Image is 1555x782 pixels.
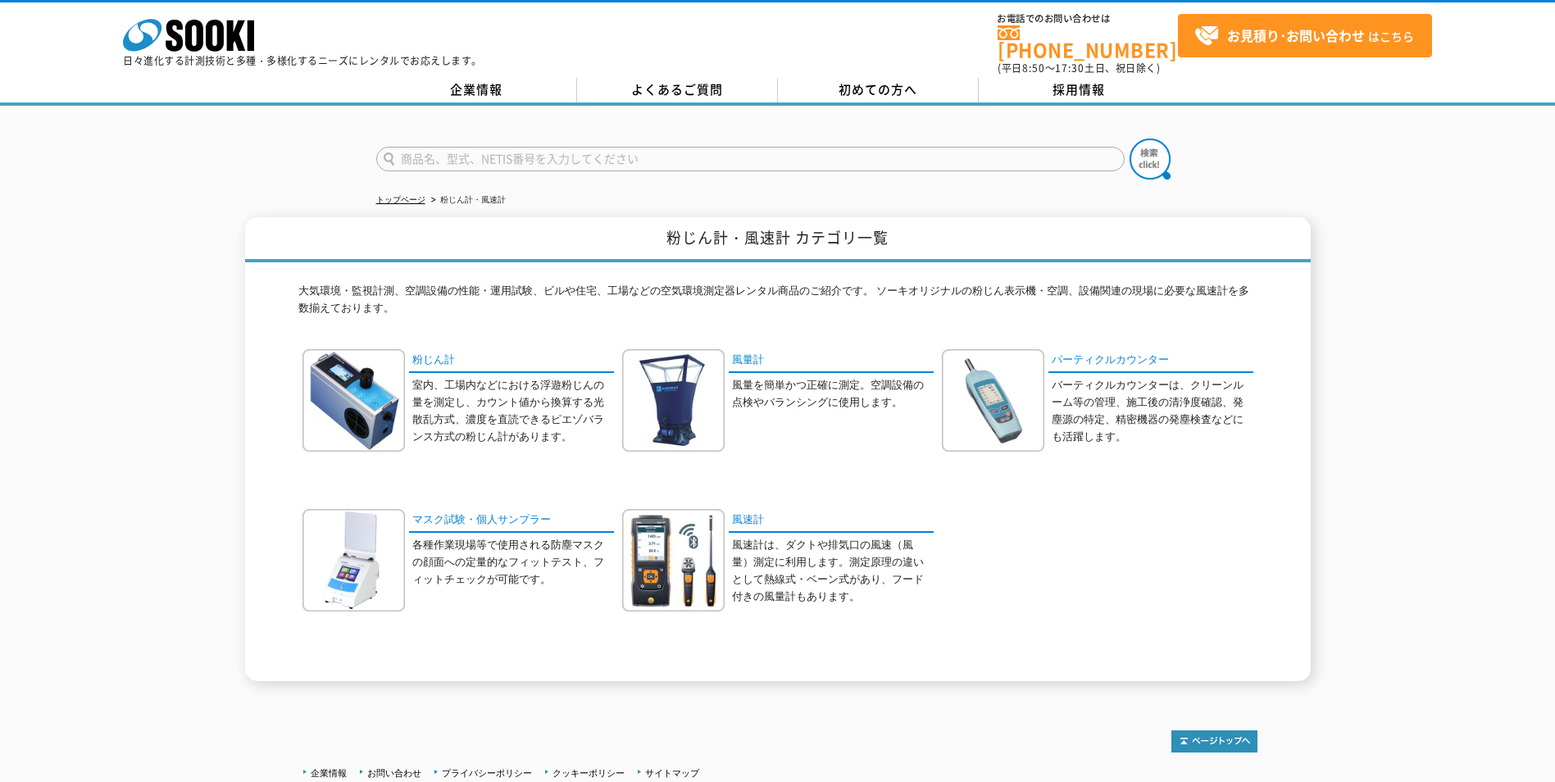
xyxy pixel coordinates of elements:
[298,283,1257,325] p: 大気環境・監視計測、空調設備の性能・運用試験、ビルや住宅、工場などの空気環境測定器レンタル商品のご紹介です。 ソーキオリジナルの粉じん表示機・空調、設備関連の現場に必要な風速計を多数揃えております。
[1178,14,1432,57] a: お見積り･お問い合わせはこちら
[979,78,1180,102] a: 採用情報
[1052,377,1253,445] p: バーティクルカウンターは、クリーンルーム等の管理、施工後の清浄度確認、発塵源の特定、精密機器の発塵検査などにも活躍します。
[1171,730,1257,752] img: トップページへ
[998,61,1160,75] span: (平日 ～ 土日、祝日除く)
[376,78,577,102] a: 企業情報
[412,537,614,588] p: 各種作業現場等で使用される防塵マスクの顔面への定量的なフィットテスト、フィットチェックが可能です。
[998,25,1178,59] a: [PHONE_NUMBER]
[552,768,625,778] a: クッキーポリシー
[245,217,1311,262] h1: 粉じん計・風速計 カテゴリ一覧
[998,14,1178,24] span: お電話でのお問い合わせは
[1055,61,1084,75] span: 17:30
[1130,139,1171,180] img: btn_search.png
[622,349,725,452] img: 風量計
[409,509,614,533] a: マスク試験・個人サンプラー
[442,768,532,778] a: プライバシーポリシー
[942,349,1044,452] img: パーティクルカウンター
[376,195,425,204] a: トップページ
[839,80,917,98] span: 初めての方へ
[732,377,934,411] p: 風量を簡単かつ正確に測定。空調設備の点検やバランシングに使用します。
[729,349,934,373] a: 風量計
[1022,61,1045,75] span: 8:50
[729,509,934,533] a: 風速計
[645,768,699,778] a: サイトマップ
[428,192,506,209] li: 粉じん計・風速計
[732,537,934,605] p: 風速計は、ダクトや排気口の風速（風量）測定に利用します。測定原理の違いとして熱線式・ベーン式があり、フード付きの風量計もあります。
[1194,24,1414,48] span: はこちら
[1227,25,1365,45] strong: お見積り･お問い合わせ
[622,509,725,612] img: 風速計
[376,147,1125,171] input: 商品名、型式、NETIS番号を入力してください
[302,509,405,612] img: マスク試験・個人サンプラー
[412,377,614,445] p: 室内、工場内などにおける浮遊粉じんの量を測定し、カウント値から換算する光散乱方式、濃度を直読できるピエゾバランス方式の粉じん計があります。
[311,768,347,778] a: 企業情報
[577,78,778,102] a: よくあるご質問
[123,56,482,66] p: 日々進化する計測技術と多種・多様化するニーズにレンタルでお応えします。
[409,349,614,373] a: 粉じん計
[367,768,421,778] a: お問い合わせ
[1048,349,1253,373] a: パーティクルカウンター
[302,349,405,452] img: 粉じん計
[778,78,979,102] a: 初めての方へ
